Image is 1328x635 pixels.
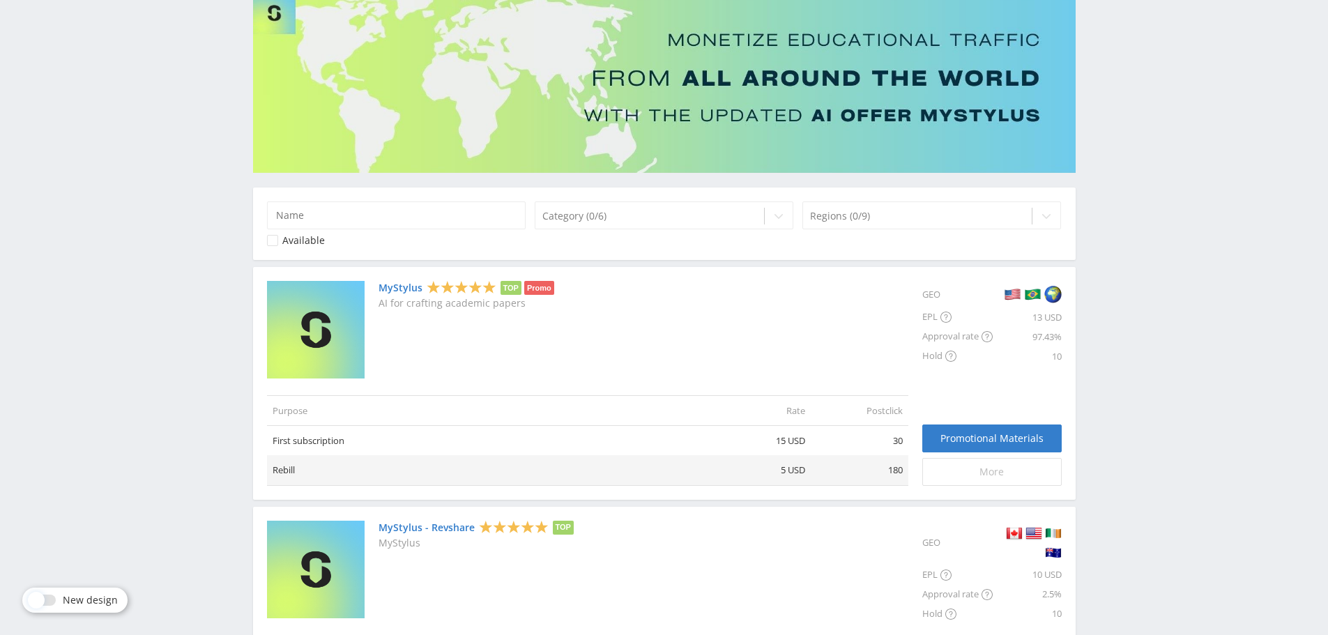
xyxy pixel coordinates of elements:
div: Approval rate [922,585,993,604]
a: Promotional Materials [922,424,1062,452]
div: 10 USD [993,565,1062,585]
div: Hold [922,346,993,366]
div: 97.43% [993,327,1062,346]
div: 10 [993,604,1062,624]
input: Name [267,201,526,229]
td: First subscription [267,426,713,456]
div: Available [282,235,325,246]
td: Purpose [267,395,713,425]
p: MyStylus [379,537,574,549]
p: AI for crafting academic papers [379,298,554,309]
div: EPL [922,307,993,327]
span: New design [63,595,118,606]
span: More [979,466,1004,477]
a: MyStylus [379,282,422,293]
div: Approval rate [922,327,993,346]
div: EPL [922,565,993,585]
div: 2.5% [993,585,1062,604]
span: Promotional Materials [940,433,1044,444]
img: MyStylus [267,281,365,378]
td: 5 USD [713,455,811,485]
li: TOP [501,281,521,295]
td: 15 USD [713,426,811,456]
div: 5 Stars [427,280,496,295]
td: 180 [811,455,908,485]
td: Rate [713,395,811,425]
div: 10 [993,346,1062,366]
td: 30 [811,426,908,456]
div: GEO [922,281,993,307]
td: Postclick [811,395,908,425]
div: GEO [922,521,993,565]
a: MyStylus - Revshare [379,522,475,533]
a: More [922,458,1062,486]
li: TOP [553,521,574,535]
li: Promo [524,281,554,295]
div: Hold [922,604,993,624]
td: Rebill [267,455,713,485]
div: 5 Stars [479,519,549,534]
div: 13 USD [993,307,1062,327]
img: MyStylus - Revshare [267,521,365,618]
